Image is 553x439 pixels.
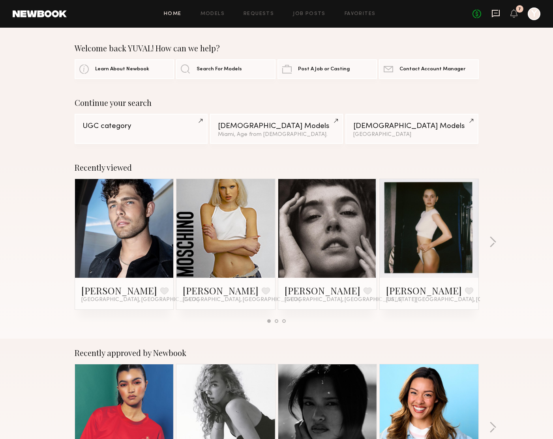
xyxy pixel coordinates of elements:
a: [PERSON_NAME] [386,284,462,297]
a: [PERSON_NAME] [285,284,360,297]
div: Continue your search [75,98,479,107]
a: [DEMOGRAPHIC_DATA] ModelsMiami, Age from [DEMOGRAPHIC_DATA]. [210,114,343,144]
span: Post A Job or Casting [298,67,350,72]
a: Contact Account Manager [379,59,478,79]
div: Recently viewed [75,163,479,172]
a: [DEMOGRAPHIC_DATA] Models[GEOGRAPHIC_DATA] [345,114,478,144]
span: [GEOGRAPHIC_DATA], [GEOGRAPHIC_DATA] [81,297,199,303]
a: Job Posts [293,11,326,17]
a: Search For Models [176,59,276,79]
span: Learn About Newbook [95,67,149,72]
div: 7 [518,7,521,11]
div: Miami, Age from [DEMOGRAPHIC_DATA]. [218,132,335,138]
a: Home [164,11,182,17]
a: Y [528,8,540,20]
div: Welcome back YUVAL! How can we help? [75,43,479,53]
span: [US_STATE][GEOGRAPHIC_DATA], [GEOGRAPHIC_DATA] [386,297,534,303]
div: UGC category [82,122,200,130]
a: Requests [244,11,274,17]
div: [DEMOGRAPHIC_DATA] Models [353,122,471,130]
div: Recently approved by Newbook [75,348,479,358]
a: [PERSON_NAME] [183,284,259,297]
div: [GEOGRAPHIC_DATA] [353,132,471,138]
a: [PERSON_NAME] [81,284,157,297]
a: Favorites [345,11,376,17]
a: Post A Job or Casting [277,59,377,79]
span: [GEOGRAPHIC_DATA], [GEOGRAPHIC_DATA] [285,297,402,303]
a: Learn About Newbook [75,59,174,79]
span: Contact Account Manager [399,67,465,72]
span: Search For Models [197,67,242,72]
a: UGC category [75,114,208,144]
div: [DEMOGRAPHIC_DATA] Models [218,122,335,130]
a: Models [201,11,225,17]
span: [GEOGRAPHIC_DATA], [GEOGRAPHIC_DATA] [183,297,300,303]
